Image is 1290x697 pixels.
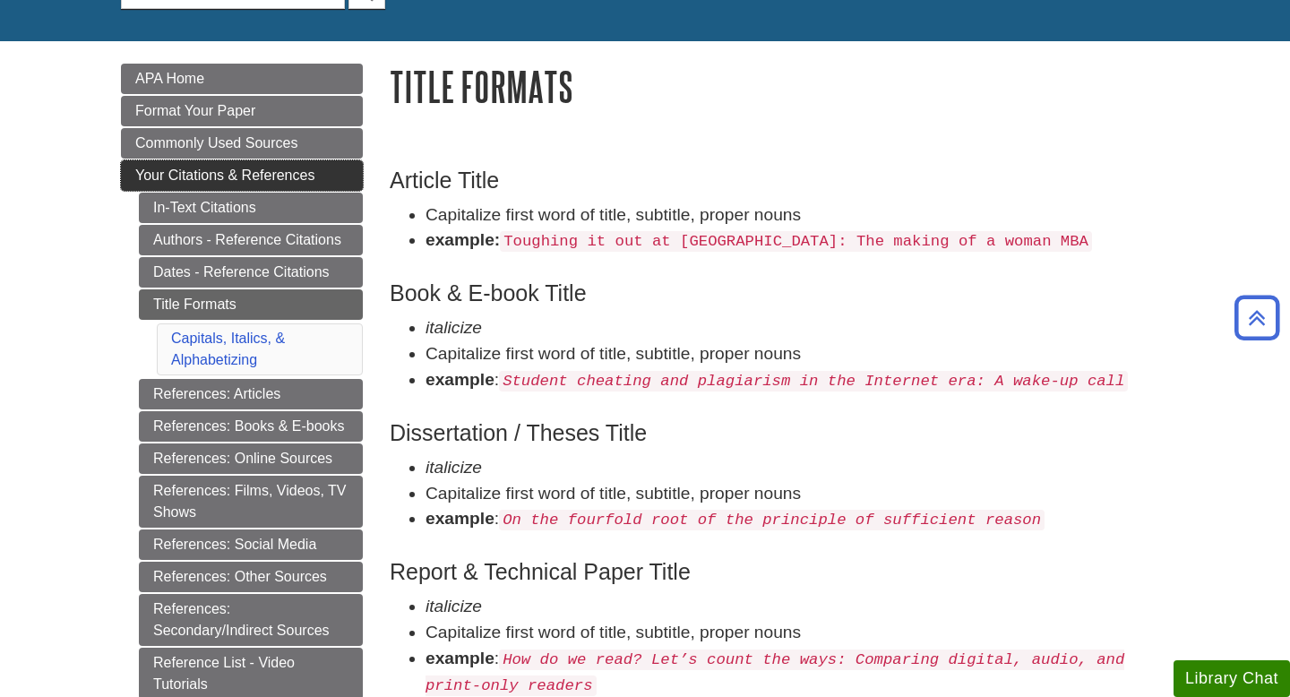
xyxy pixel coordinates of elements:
button: Library Chat [1174,660,1290,697]
h1: Title Formats [390,64,1169,109]
span: APA Home [135,71,204,86]
a: Capitals, Italics, & Alphabetizing [171,331,285,367]
em: Student cheating and plagiarism in the Internet era: A wake-up call [503,373,1124,390]
em: italicize [426,458,482,477]
li: Capitalize first word of title, subtitle, proper nouns [426,481,1169,507]
strong: example [426,649,494,667]
h3: Dissertation / Theses Title [390,420,1169,446]
a: Authors - Reference Citations [139,225,363,255]
strong: example [426,370,494,389]
a: References: Online Sources [139,443,363,474]
a: References: Secondary/Indirect Sources [139,594,363,646]
a: Dates - Reference Citations [139,257,363,288]
a: References: Articles [139,379,363,409]
a: References: Social Media [139,529,363,560]
li: Capitalize first word of title, subtitle, proper nouns [426,341,1169,367]
em: How do we read? Let’s count the ways: Comparing digital, audio, and print-only readers [426,651,1124,694]
span: Your Citations & References [135,168,314,183]
li: Capitalize first word of title, subtitle, proper nouns [426,202,1169,228]
li: : [426,367,1169,393]
li: Capitalize first word of title, subtitle, proper nouns [426,620,1169,646]
a: Format Your Paper [121,96,363,126]
a: Your Citations & References [121,160,363,191]
em: italicize [426,597,482,615]
a: Title Formats [139,289,363,320]
em: italicize [426,318,482,337]
li: : [426,506,1169,532]
strong: example: [426,230,500,249]
em: On the fourfold root of the principle of sufficient reason [503,512,1041,529]
h3: Article Title [390,168,1169,194]
a: References: Films, Videos, TV Shows [139,476,363,528]
a: In-Text Citations [139,193,363,223]
code: Toughing it out at [GEOGRAPHIC_DATA]: The making of a woman MBA [500,231,1092,252]
strong: example [426,509,494,528]
h3: Book & E-book Title [390,280,1169,306]
a: References: Books & E-books [139,411,363,442]
a: Commonly Used Sources [121,128,363,159]
a: Back to Top [1228,305,1286,330]
a: References: Other Sources [139,562,363,592]
span: Format Your Paper [135,103,255,118]
h3: Report & Technical Paper Title [390,559,1169,585]
span: Commonly Used Sources [135,135,297,151]
a: APA Home [121,64,363,94]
